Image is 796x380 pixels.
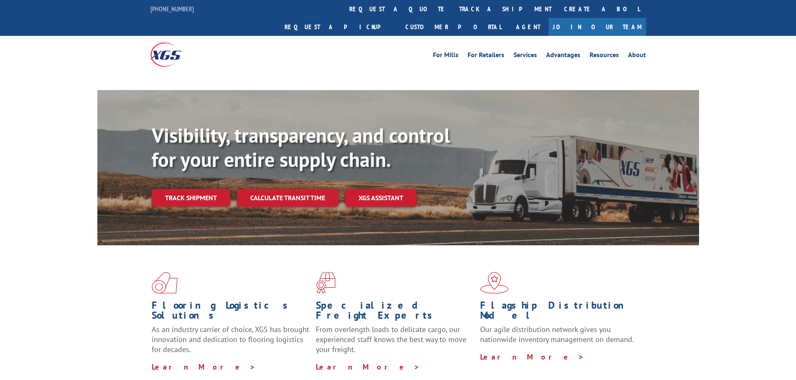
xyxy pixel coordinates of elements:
[345,189,417,207] a: XGS ASSISTANT
[152,300,310,325] h1: Flooring Logistics Solutions
[150,5,194,13] a: [PHONE_NUMBER]
[316,325,474,362] p: From overlength loads to delicate cargo, our experienced staff knows the best way to move your fr...
[152,122,450,172] b: Visibility, transparency, and control for your entire supply chain.
[514,52,537,61] a: Services
[152,362,256,372] a: Learn More >
[628,52,646,61] a: About
[546,52,580,61] a: Advantages
[480,300,638,325] h1: Flagship Distribution Model
[480,325,634,344] span: Our agile distribution network gives you nationwide inventory management on demand.
[152,189,230,206] a: Track shipment
[152,325,309,354] span: As an industry carrier of choice, XGS has brought innovation and dedication to flooring logistics...
[508,18,549,36] a: Agent
[549,18,646,36] a: Join Our Team
[480,352,584,362] a: Learn More >
[399,18,508,36] a: Customer Portal
[480,272,509,294] img: xgs-icon-flagship-distribution-model-red
[433,52,458,61] a: For Mills
[152,272,178,294] img: xgs-icon-total-supply-chain-intelligence-red
[590,52,619,61] a: Resources
[316,300,474,325] h1: Specialized Freight Experts
[237,189,338,207] a: Calculate transit time
[316,272,336,294] img: xgs-icon-focused-on-flooring-red
[468,52,504,61] a: For Retailers
[316,362,420,372] a: Learn More >
[278,18,399,36] a: Request a pickup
